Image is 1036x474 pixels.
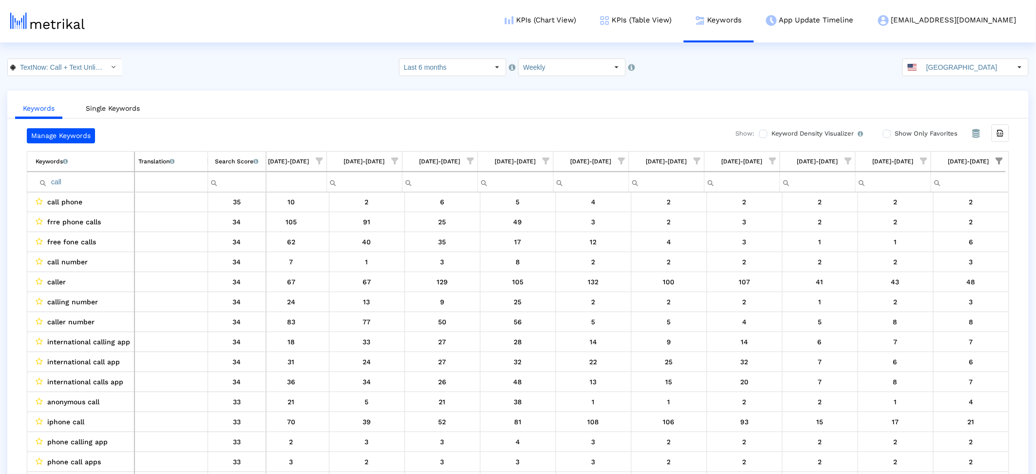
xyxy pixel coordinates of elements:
[786,256,854,268] div: 9/13/25
[257,435,326,448] div: 7/26/25
[402,152,478,172] td: Column 08/03/25-08/09/25
[646,155,687,168] div: [DATE]-[DATE]
[478,174,553,190] input: Filter cell
[559,455,628,468] div: 8/23/25
[467,158,474,164] span: Show filter options for column '08/03/25-08/09/25'
[408,296,477,308] div: 8/9/25
[495,155,536,168] div: [DATE]-[DATE]
[559,395,628,408] div: 8/23/25
[786,435,854,448] div: 9/13/25
[786,316,854,328] div: 9/13/25
[635,216,703,228] div: 8/30/25
[208,174,266,190] input: Filter cell
[937,375,1006,388] div: 9/27/25
[710,435,779,448] div: 9/6/25
[47,276,66,288] span: caller
[47,415,84,428] span: iphone call
[786,236,854,248] div: 9/13/25
[333,395,401,408] div: 8/2/25
[47,395,99,408] span: anonymous call
[47,336,130,348] span: international calling app
[937,256,1006,268] div: 9/27/25
[257,276,326,288] div: 7/26/25
[408,355,477,368] div: 8/9/25
[629,174,704,190] input: Filter cell
[710,336,779,348] div: 9/6/25
[710,395,779,408] div: 9/6/25
[408,455,477,468] div: 8/9/25
[780,174,855,190] input: Filter cell
[937,316,1006,328] div: 9/27/25
[316,158,323,164] span: Show filter options for column '07/20/25-07/26/25'
[609,59,625,76] div: Select
[211,455,263,468] div: 33
[257,395,326,408] div: 7/26/25
[937,395,1006,408] div: 9/27/25
[553,172,629,192] td: Filter cell
[392,158,399,164] span: Show filter options for column '07/27/25-08/02/25'
[559,435,628,448] div: 8/23/25
[257,216,326,228] div: 7/26/25
[710,196,779,208] div: 9/6/25
[333,415,401,428] div: 8/2/25
[554,174,629,190] input: Filter cell
[211,276,263,288] div: 34
[211,236,263,248] div: 34
[855,152,931,172] td: Column 09/14/25-09/20/25
[710,355,779,368] div: 9/6/25
[47,196,82,208] span: call phone
[326,172,402,192] td: Filter cell
[333,336,401,348] div: 8/2/25
[27,172,134,192] td: Filter cell
[937,276,1006,288] div: 9/27/25
[327,174,402,190] input: Filter cell
[710,415,779,428] div: 9/6/25
[408,336,477,348] div: 8/9/25
[937,196,1006,208] div: 9/27/25
[786,276,854,288] div: 9/13/25
[47,316,95,328] span: caller number
[618,158,625,164] span: Show filter options for column '08/17/25-08/23/25'
[484,455,552,468] div: 8/16/25
[937,236,1006,248] div: 9/27/25
[208,152,266,172] td: Column Search Score
[893,128,958,139] label: Show Only Favorites
[484,316,552,328] div: 8/16/25
[36,174,134,190] input: Filter cell
[862,276,930,288] div: 9/20/25
[559,276,628,288] div: 8/23/25
[845,158,852,164] span: Show filter options for column '09/07/25-09/13/25'
[135,174,208,190] input: Filter cell
[786,455,854,468] div: 9/13/25
[333,316,401,328] div: 8/2/25
[769,158,776,164] span: Show filter options for column '08/31/25-09/06/25'
[862,395,930,408] div: 9/20/25
[251,174,326,190] input: Filter cell
[408,375,477,388] div: 8/9/25
[780,172,855,192] td: Filter cell
[333,435,401,448] div: 8/2/25
[559,415,628,428] div: 8/23/25
[862,355,930,368] div: 9/20/25
[629,152,704,172] td: Column 08/24/25-08/30/25
[696,16,705,25] img: keywords.png
[862,455,930,468] div: 9/20/25
[635,316,703,328] div: 8/30/25
[931,174,1007,190] input: Filter cell
[47,296,98,308] span: calling number
[134,172,208,192] td: Filter cell
[484,435,552,448] div: 8/16/25
[635,435,703,448] div: 8/30/25
[862,336,930,348] div: 9/20/25
[211,296,263,308] div: 34
[257,355,326,368] div: 7/26/25
[635,236,703,248] div: 8/30/25
[47,455,101,468] span: phone call apps
[862,415,930,428] div: 9/20/25
[937,455,1006,468] div: 9/27/25
[484,375,552,388] div: 8/16/25
[333,276,401,288] div: 8/2/25
[257,336,326,348] div: 7/26/25
[408,415,477,428] div: 8/9/25
[710,316,779,328] div: 9/6/25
